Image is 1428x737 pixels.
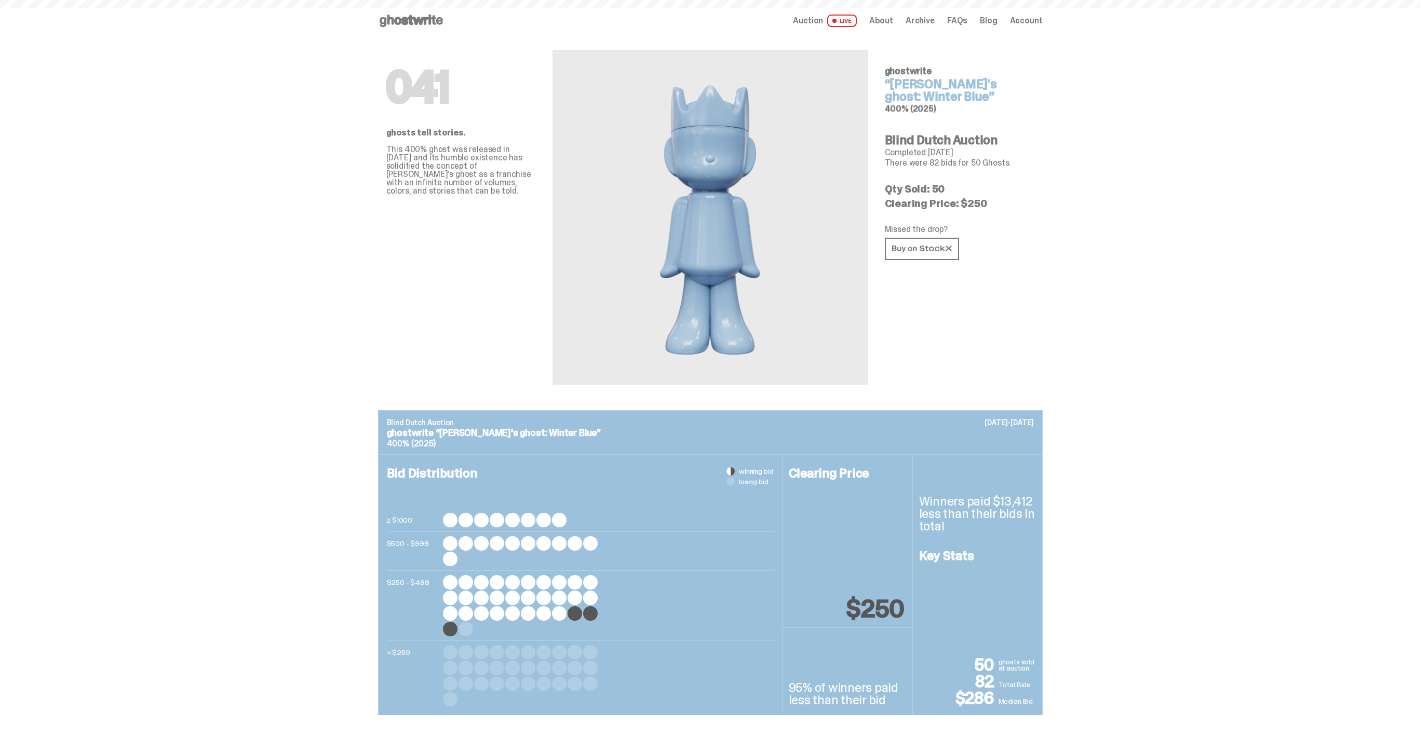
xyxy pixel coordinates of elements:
[919,657,999,673] p: 50
[885,65,932,77] span: ghostwrite
[947,17,967,25] a: FAQs
[649,75,772,360] img: ghostwrite&ldquo;Schrödinger's ghost: Winter Blue&rdquo;
[885,184,1034,194] p: Qty Sold: 50
[387,428,1034,438] p: ghostwrite “[PERSON_NAME]'s ghost: Winter Blue”
[387,438,436,449] span: 400% (2025)
[793,17,823,25] span: Auction
[885,134,1034,146] h4: Blind Dutch Auction
[789,681,906,706] p: 95% of winners paid less than their bid
[885,159,1034,167] p: There were 82 bids for 50 Ghosts.
[387,419,1034,426] p: Blind Dutch Auction
[885,78,1034,103] h4: “[PERSON_NAME]'s ghost: Winter Blue”
[980,17,997,25] a: Blog
[793,15,856,27] a: Auction LIVE
[739,478,769,485] span: losing bid
[919,550,1036,562] h4: Key Stats
[827,15,857,27] span: LIVE
[919,690,999,706] p: $286
[885,148,1034,157] p: Completed [DATE]
[869,17,893,25] a: About
[1010,17,1043,25] a: Account
[919,673,999,690] p: 82
[387,513,439,527] p: ≥ $1000
[999,679,1036,690] p: Total Bids
[999,659,1036,673] p: ghosts sold at auction
[985,419,1033,426] p: [DATE]-[DATE]
[739,468,773,475] span: winning bid
[885,103,936,114] span: 400% (2025)
[919,495,1036,533] p: Winners paid $13,412 less than their bids in total
[885,225,1034,234] p: Missed the drop?
[387,467,774,513] h4: Bid Distribution
[885,198,1034,209] p: Clearing Price: $250
[386,129,536,137] p: ghosts tell stories.
[999,696,1036,706] p: Median Bid
[846,596,904,621] p: $250
[387,645,439,706] p: < $250
[387,536,439,566] p: $500 - $999
[386,145,536,195] p: This 400% ghost was released in [DATE] and its humble existence has solidified the concept of [PE...
[906,17,935,25] a: Archive
[386,66,536,108] h1: 041
[387,575,439,636] p: $250 - $499
[789,467,906,480] h4: Clearing Price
